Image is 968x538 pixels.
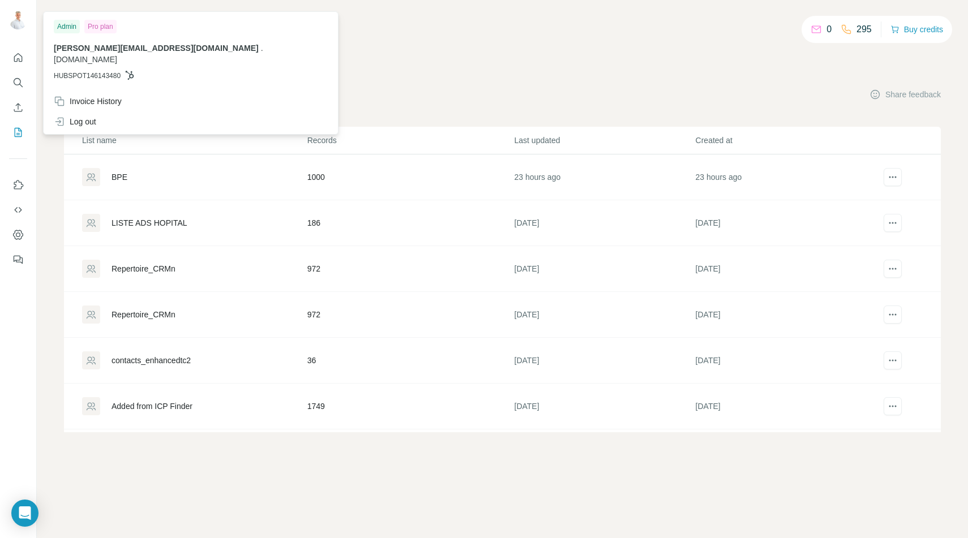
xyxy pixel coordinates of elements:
div: Invoice History [54,96,122,107]
td: [DATE] [695,292,876,338]
span: [DOMAIN_NAME] [54,55,117,64]
button: actions [884,397,902,415]
td: 86 [307,429,514,475]
button: Use Surfe API [9,200,27,220]
p: Last updated [515,135,695,146]
div: Log out [54,116,96,127]
button: actions [884,214,902,232]
div: contacts_enhancedtc2 [112,355,191,366]
span: HUBSPOT146143480 [54,71,121,81]
div: Pro plan [84,20,117,33]
div: LISTE ADS HOPITAL [112,217,187,229]
button: Dashboard [9,225,27,245]
div: Repertoire_CRMn [112,263,175,274]
td: [DATE] [695,338,876,384]
td: 23 hours ago [514,154,695,200]
div: Open Intercom Messenger [11,500,38,527]
button: Share feedback [870,89,941,100]
td: [DATE] [514,246,695,292]
p: 295 [856,23,872,36]
td: [DATE] [514,200,695,246]
td: [DATE] [514,292,695,338]
td: [DATE] [695,246,876,292]
button: Feedback [9,249,27,270]
p: 0 [826,23,832,36]
td: 36 [307,338,514,384]
img: Avatar [9,11,27,29]
td: 972 [307,292,514,338]
td: 186 [307,200,514,246]
p: Records [307,135,513,146]
td: [DATE] [514,429,695,475]
div: BPE [112,171,127,183]
td: [DATE] [695,429,876,475]
p: List name [82,135,306,146]
button: actions [884,351,902,369]
div: Admin [54,20,80,33]
td: 23 hours ago [695,154,876,200]
td: [DATE] [514,384,695,429]
button: Use Surfe on LinkedIn [9,175,27,195]
div: Repertoire_CRMn [112,309,175,320]
td: [DATE] [514,338,695,384]
button: actions [884,260,902,278]
span: [PERSON_NAME][EMAIL_ADDRESS][DOMAIN_NAME] [54,44,259,53]
td: [DATE] [695,384,876,429]
p: Created at [696,135,876,146]
td: 1749 [307,384,514,429]
button: My lists [9,122,27,143]
button: Quick start [9,48,27,68]
td: 1000 [307,154,514,200]
span: . [261,44,263,53]
button: Enrich CSV [9,97,27,118]
td: 972 [307,246,514,292]
div: Added from ICP Finder [112,401,192,412]
button: Buy credits [890,21,943,37]
button: actions [884,168,902,186]
button: Search [9,72,27,93]
button: actions [884,305,902,324]
td: [DATE] [695,200,876,246]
